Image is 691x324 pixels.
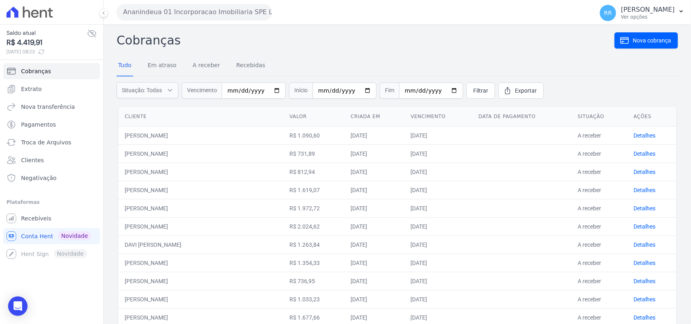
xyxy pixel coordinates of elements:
[571,107,627,127] th: Situação
[621,14,675,20] p: Ver opções
[344,217,404,235] td: [DATE]
[634,314,655,321] a: Detalhes
[498,83,544,99] a: Exportar
[404,272,472,290] td: [DATE]
[344,163,404,181] td: [DATE]
[283,272,344,290] td: R$ 736,95
[344,254,404,272] td: [DATE]
[117,55,133,76] a: Tudo
[191,55,222,76] a: A receber
[344,235,404,254] td: [DATE]
[571,254,627,272] td: A receber
[466,83,495,99] a: Filtrar
[571,272,627,290] td: A receber
[344,144,404,163] td: [DATE]
[473,87,488,95] span: Filtrar
[3,170,100,186] a: Negativação
[283,199,344,217] td: R$ 1.972,72
[515,87,537,95] span: Exportar
[404,290,472,308] td: [DATE]
[633,36,671,44] span: Nova cobrança
[3,228,100,244] a: Conta Hent Novidade
[118,144,283,163] td: [PERSON_NAME]
[404,199,472,217] td: [DATE]
[571,126,627,144] td: A receber
[380,83,399,99] span: Fim
[21,232,53,240] span: Conta Hent
[3,152,100,168] a: Clientes
[604,10,612,16] span: RR
[6,63,97,262] nav: Sidebar
[283,217,344,235] td: R$ 2.024,62
[634,150,655,157] a: Detalhes
[182,83,222,99] span: Vencimento
[118,181,283,199] td: [PERSON_NAME]
[283,235,344,254] td: R$ 1.263,84
[634,205,655,212] a: Detalhes
[118,235,283,254] td: DAVI [PERSON_NAME]
[3,81,100,97] a: Extrato
[21,138,71,146] span: Troca de Arquivos
[283,254,344,272] td: R$ 1.354,33
[571,290,627,308] td: A receber
[634,241,655,248] a: Detalhes
[6,197,97,207] div: Plataformas
[118,126,283,144] td: [PERSON_NAME]
[118,254,283,272] td: [PERSON_NAME]
[3,99,100,115] a: Nova transferência
[8,296,28,316] div: Open Intercom Messenger
[21,67,51,75] span: Cobranças
[472,107,571,127] th: Data de pagamento
[283,144,344,163] td: R$ 731,89
[21,121,56,129] span: Pagamentos
[283,126,344,144] td: R$ 1.090,60
[118,107,283,127] th: Cliente
[283,290,344,308] td: R$ 1.033,23
[627,107,676,127] th: Ações
[117,82,179,98] button: Situação: Todas
[344,126,404,144] td: [DATE]
[634,187,655,193] a: Detalhes
[283,181,344,199] td: R$ 1.619,07
[621,6,675,14] p: [PERSON_NAME]
[21,103,75,111] span: Nova transferência
[404,144,472,163] td: [DATE]
[571,181,627,199] td: A receber
[634,296,655,303] a: Detalhes
[117,4,272,20] button: Ananindeua 01 Incorporacao Imobiliaria SPE LTDA
[118,217,283,235] td: [PERSON_NAME]
[344,199,404,217] td: [DATE]
[283,107,344,127] th: Valor
[3,116,100,133] a: Pagamentos
[58,231,91,240] span: Novidade
[3,63,100,79] a: Cobranças
[117,31,614,49] h2: Cobranças
[404,181,472,199] td: [DATE]
[593,2,691,24] button: RR [PERSON_NAME] Ver opções
[571,163,627,181] td: A receber
[634,278,655,284] a: Detalhes
[344,290,404,308] td: [DATE]
[404,107,472,127] th: Vencimento
[344,107,404,127] th: Criada em
[571,199,627,217] td: A receber
[235,55,267,76] a: Recebidas
[634,169,655,175] a: Detalhes
[118,290,283,308] td: [PERSON_NAME]
[21,174,57,182] span: Negativação
[571,217,627,235] td: A receber
[571,235,627,254] td: A receber
[21,85,42,93] span: Extrato
[118,199,283,217] td: [PERSON_NAME]
[634,132,655,139] a: Detalhes
[404,235,472,254] td: [DATE]
[344,181,404,199] td: [DATE]
[3,134,100,150] a: Troca de Arquivos
[344,272,404,290] td: [DATE]
[404,126,472,144] td: [DATE]
[634,223,655,230] a: Detalhes
[614,32,678,49] a: Nova cobrança
[404,254,472,272] td: [DATE]
[6,29,87,37] span: Saldo atual
[283,163,344,181] td: R$ 812,94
